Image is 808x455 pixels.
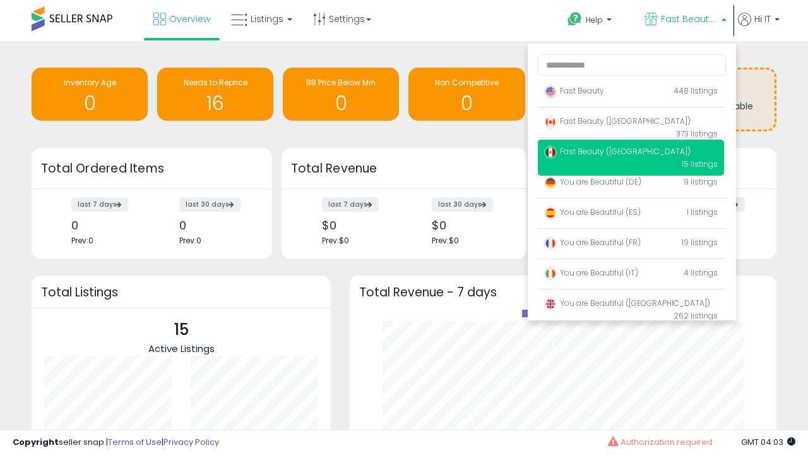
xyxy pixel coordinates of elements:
[676,128,718,139] span: 373 listings
[544,85,604,96] span: Fast Beauty
[544,176,557,189] img: germany.png
[544,116,691,126] span: Fast Beauty ([GEOGRAPHIC_DATA])
[179,197,241,212] label: last 30 days
[163,93,267,114] h1: 16
[754,13,771,25] span: Hi IT
[322,219,395,232] div: $0
[289,93,393,114] h1: 0
[322,235,349,246] span: Prev: $0
[71,235,93,246] span: Prev: 0
[408,68,525,121] a: Non Competitive 0
[544,116,557,128] img: canada.png
[322,197,379,212] label: last 7 days
[64,77,116,88] span: Inventory Age
[687,207,718,217] span: 1 listings
[661,13,718,25] span: Fast Beauty ([GEOGRAPHIC_DATA])
[674,310,718,321] span: 262 listings
[179,235,201,246] span: Prev: 0
[38,93,141,114] h1: 0
[157,68,273,121] a: Needs to Reprice 16
[586,15,603,25] span: Help
[148,342,215,355] span: Active Listings
[544,267,557,280] img: italy.png
[544,146,691,157] span: Fast Beauty ([GEOGRAPHIC_DATA])
[544,237,557,250] img: france.png
[544,85,557,98] img: usa.png
[682,237,718,248] span: 19 listings
[148,318,215,342] p: 15
[108,436,162,448] a: Terms of Use
[13,437,219,449] div: seller snap | |
[741,436,795,448] span: 2025-08-16 04:03 GMT
[684,267,718,278] span: 4 listings
[684,176,718,187] span: 9 listings
[432,235,459,246] span: Prev: $0
[283,68,399,121] a: BB Price Below Min 0
[557,2,633,41] a: Help
[359,288,767,297] h3: Total Revenue - 7 days
[432,219,504,232] div: $0
[682,159,718,169] span: 15 listings
[674,85,718,96] span: 448 listings
[544,176,641,187] span: You are Beautiful (DE)
[184,77,247,88] span: Needs to Reprice
[544,237,641,248] span: You are Beautiful (FR)
[306,77,376,88] span: BB Price Below Min
[432,197,493,212] label: last 30 days
[544,298,710,308] span: You are Beautiful ([GEOGRAPHIC_DATA])
[544,298,557,310] img: uk.png
[435,77,499,88] span: Non Competitive
[179,219,250,232] div: 0
[291,160,517,178] h3: Total Revenue
[169,13,210,25] span: Overview
[251,13,283,25] span: Listings
[544,207,557,219] img: spain.png
[71,219,142,232] div: 0
[13,436,59,448] strong: Copyright
[544,146,557,159] img: mexico.png
[544,207,641,217] span: You are Beautiful (ES)
[738,13,780,41] a: Hi IT
[32,68,148,121] a: Inventory Age 0
[41,288,321,297] h3: Total Listings
[41,160,263,178] h3: Total Ordered Items
[544,267,638,278] span: You are Beautiful (IT)
[163,436,219,448] a: Privacy Policy
[71,197,128,212] label: last 7 days
[567,11,583,27] i: Get Help
[415,93,518,114] h1: 0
